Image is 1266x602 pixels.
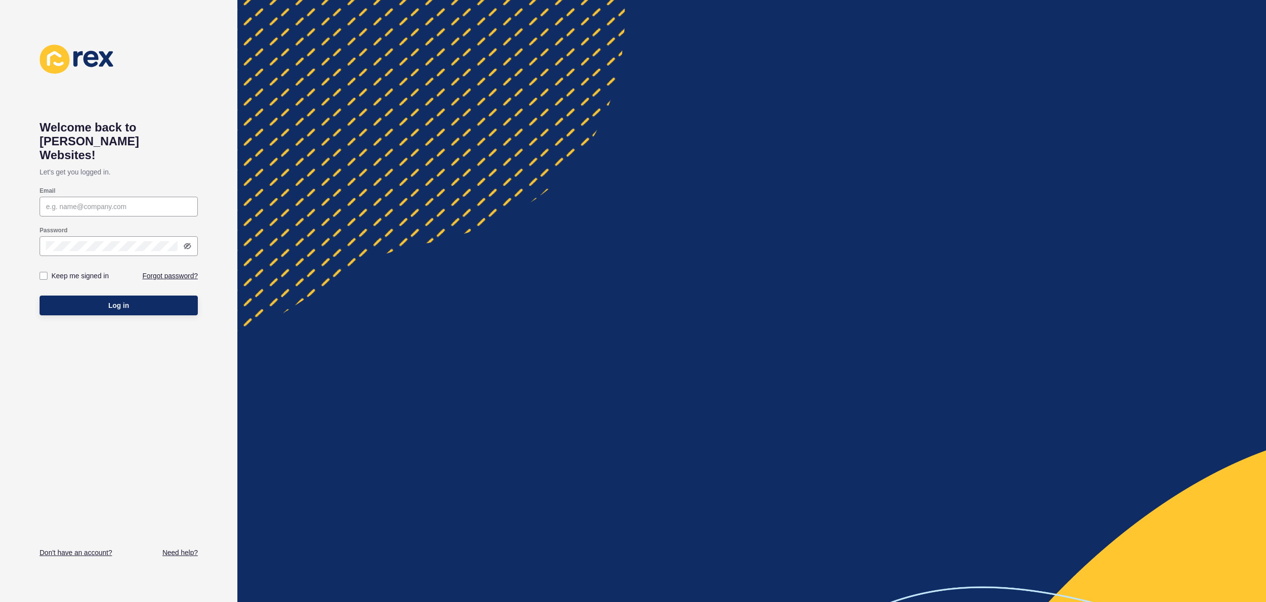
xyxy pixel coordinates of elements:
[108,301,129,310] span: Log in
[46,202,191,212] input: e.g. name@company.com
[40,296,198,315] button: Log in
[40,187,55,195] label: Email
[51,271,109,281] label: Keep me signed in
[40,162,198,182] p: Let's get you logged in.
[142,271,198,281] a: Forgot password?
[40,121,198,162] h1: Welcome back to [PERSON_NAME] Websites!
[40,226,68,234] label: Password
[162,548,198,558] a: Need help?
[40,548,112,558] a: Don't have an account?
